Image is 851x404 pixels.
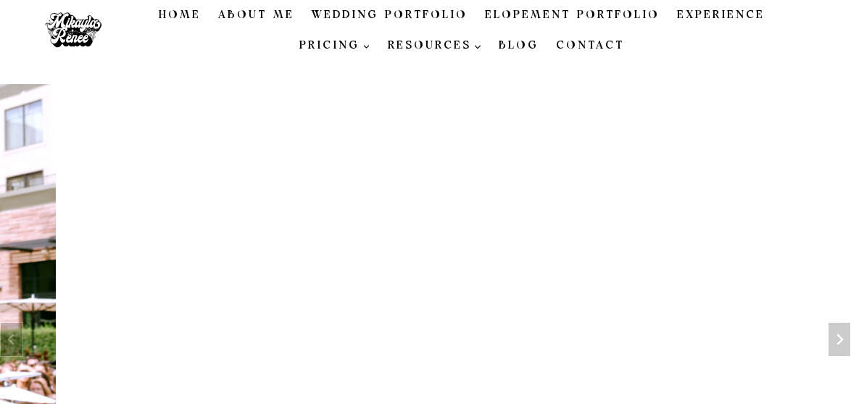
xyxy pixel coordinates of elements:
[379,30,491,61] button: Child menu of RESOURCES
[547,30,633,61] a: Contact
[291,30,379,61] button: Child menu of PRICING
[828,322,851,357] button: Next slide
[37,5,109,56] img: Mikayla Renee Photo
[491,30,548,61] a: Blog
